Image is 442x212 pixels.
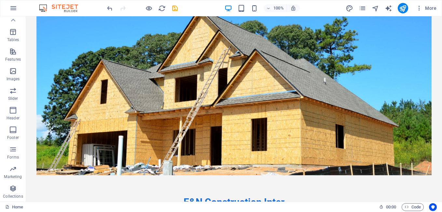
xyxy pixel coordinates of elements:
[359,5,366,12] i: Pages (Ctrl+Alt+S)
[359,4,366,12] button: pages
[5,57,21,62] p: Features
[429,203,437,211] button: Usercentrics
[416,5,436,11] span: More
[273,4,284,12] h6: 100%
[386,203,396,211] span: 00 00
[7,115,20,121] p: Header
[372,5,379,12] i: Navigator
[413,3,439,13] button: More
[405,203,421,211] span: Code
[158,4,166,12] button: reload
[106,5,114,12] i: Undo: Change colors (Ctrl+Z)
[391,204,392,209] span: :
[385,4,393,12] button: text_generator
[3,194,23,199] p: Collections
[171,4,179,12] button: save
[264,4,287,12] button: 100%
[158,5,166,12] i: Reload page
[290,5,296,11] i: On resize automatically adjust zoom level to fit chosen device.
[5,203,23,211] a: Click to cancel selection. Double-click to open Pages
[346,5,353,12] i: Design (Ctrl+Alt+Y)
[7,135,19,140] p: Footer
[7,37,19,42] p: Tables
[4,174,22,179] p: Marketing
[7,155,19,160] p: Forms
[37,4,86,12] img: Editor Logo
[346,4,353,12] button: design
[171,5,179,12] i: Save (Ctrl+S)
[106,4,114,12] button: undo
[372,4,380,12] button: navigator
[402,203,424,211] button: Code
[7,76,20,82] p: Images
[8,96,18,101] p: Slider
[385,5,392,12] i: AI Writer
[398,3,408,13] button: publish
[379,203,396,211] h6: Session time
